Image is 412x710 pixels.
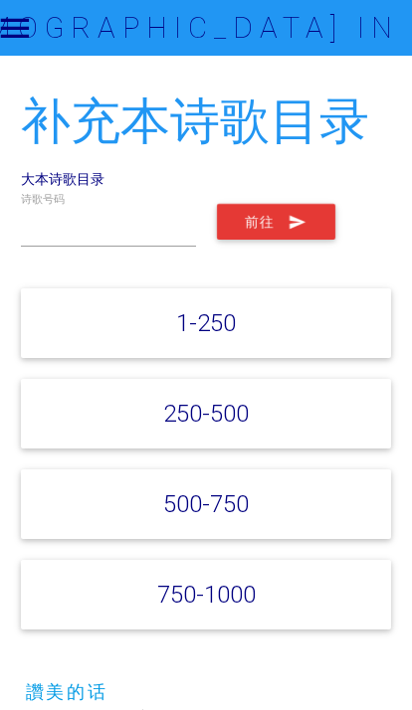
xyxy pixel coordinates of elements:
a: 讚美的话 [26,680,108,703]
button: 前往 [217,204,335,240]
h2: 补充本诗歌目录 [21,94,392,149]
a: 1-250 [176,308,236,337]
a: 500-750 [163,489,249,518]
a: 大本诗歌目录 [21,170,104,188]
a: 750-1000 [157,580,256,609]
label: 诗歌号码 [21,191,65,208]
a: 250-500 [163,399,249,428]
